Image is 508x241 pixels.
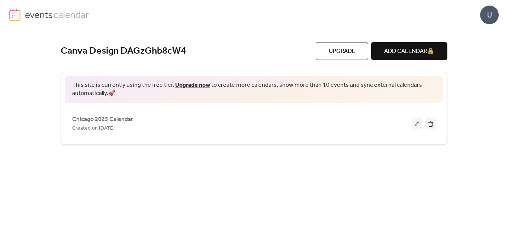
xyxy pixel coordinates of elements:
[72,115,133,124] span: Chicago 2025 Calendar
[72,124,115,133] span: Created on [DATE]
[316,42,368,60] button: Upgrade
[72,117,133,121] a: Chicago 2025 Calendar
[175,79,210,91] a: Upgrade now
[25,9,89,20] img: logo-type
[61,45,186,57] a: Canva Design DAGzGhb8cW4
[72,81,436,98] span: This site is currently using the free tier. to create more calendars, show more than 10 events an...
[480,6,499,24] div: U
[9,9,20,21] img: logo
[329,47,355,56] span: Upgrade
